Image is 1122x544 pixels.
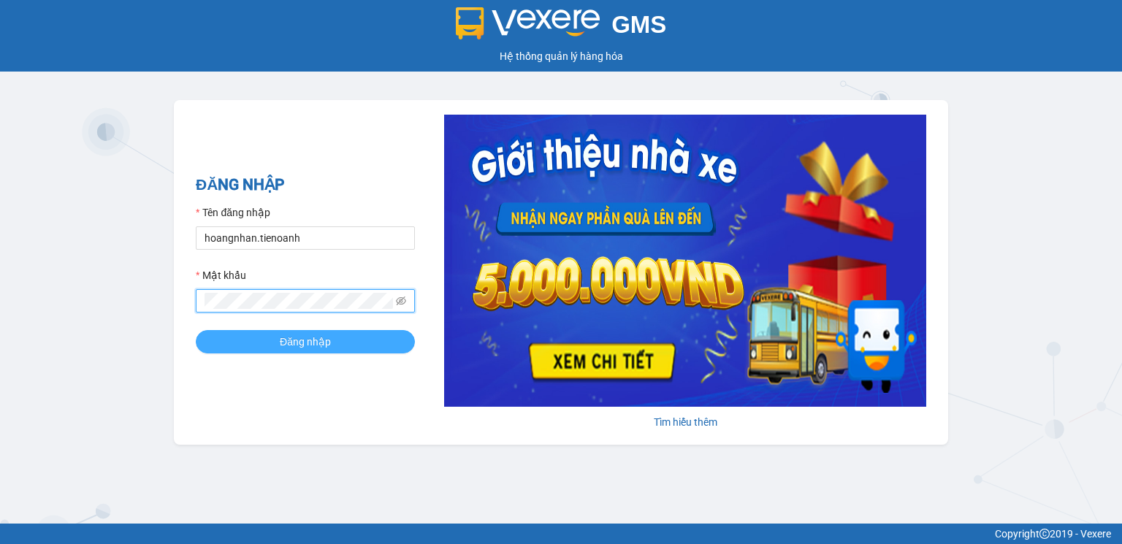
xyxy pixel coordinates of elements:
span: copyright [1039,529,1050,539]
span: Đăng nhập [280,334,331,350]
button: Đăng nhập [196,330,415,353]
div: Tìm hiểu thêm [444,414,926,430]
a: GMS [456,22,667,34]
h2: ĐĂNG NHẬP [196,173,415,197]
input: Mật khẩu [205,293,393,309]
span: GMS [611,11,666,38]
label: Mật khẩu [196,267,246,283]
img: logo 2 [456,7,600,39]
label: Tên đăng nhập [196,204,270,221]
span: eye-invisible [396,296,406,306]
img: banner-0 [444,115,926,407]
input: Tên đăng nhập [196,226,415,250]
div: Copyright 2019 - Vexere [11,526,1111,542]
div: Hệ thống quản lý hàng hóa [4,48,1118,64]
